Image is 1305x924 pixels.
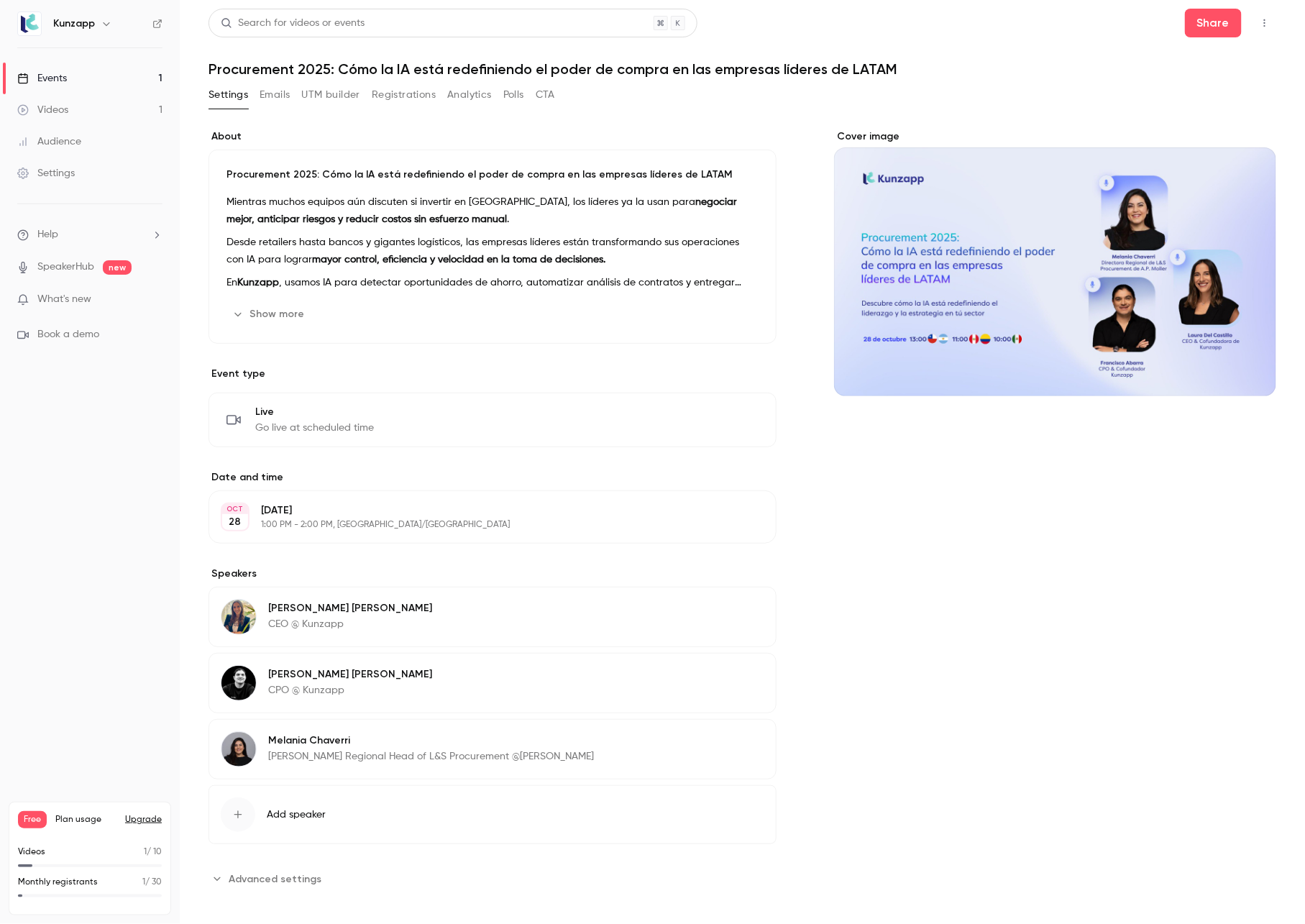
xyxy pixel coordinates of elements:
[312,255,605,265] strong: mayor control, eficiencia y velocidad en la toma de decisiones.
[17,166,75,180] div: Settings
[226,303,313,326] button: Show more
[17,103,68,117] div: Videos
[37,260,94,275] a: SpeakerHub
[226,234,759,268] p: Desde retailers hasta bancos y gigantes logísticos, las empresas líderes están transformando sus ...
[536,83,555,106] button: CTA
[222,504,248,514] div: OCT
[268,749,594,764] p: [PERSON_NAME] Regional Head of L&S Procurement @[PERSON_NAME]
[37,227,58,242] span: Help
[226,168,759,182] p: Procurement 2025: Cómo la IA está redefiniendo el poder de compra en las empresas líderes de LATAM
[142,878,145,887] span: 1
[221,732,256,767] img: Melania Chaverri
[209,367,777,381] p: Event type
[221,666,256,700] img: Francisco Abarca
[144,848,147,856] span: 1
[125,814,162,825] button: Upgrade
[268,667,432,682] p: [PERSON_NAME] [PERSON_NAME]
[55,814,116,825] span: Plan usage
[209,470,777,485] label: Date and time
[209,785,777,844] button: Add speaker
[209,83,248,106] button: Settings
[209,719,777,779] div: Melania ChaverriMelania Chaverri[PERSON_NAME] Regional Head of L&S Procurement @[PERSON_NAME]
[144,846,162,859] p: / 10
[17,134,81,149] div: Audience
[17,71,67,86] div: Events
[221,16,365,31] div: Search for videos or events
[372,83,436,106] button: Registrations
[142,876,162,889] p: / 30
[268,733,594,748] p: Melania Chaverri
[17,227,162,242] li: help-dropdown-opener
[302,83,360,106] button: UTM builder
[447,83,492,106] button: Analytics
[268,683,432,697] p: CPO @ Kunzapp
[268,601,432,616] p: [PERSON_NAME] [PERSON_NAME]
[18,811,47,828] span: Free
[261,519,700,531] p: 1:00 PM - 2:00 PM, [GEOGRAPHIC_DATA]/[GEOGRAPHIC_DATA]
[18,12,41,35] img: Kunzapp
[226,274,759,291] p: En , usamos IA para detectar oportunidades de ahorro, automatizar análisis de contratos y entrega...
[37,292,91,307] span: What's new
[53,17,95,31] h6: Kunzapp
[103,260,132,275] span: new
[18,876,98,889] p: Monthly registrants
[37,327,99,342] span: Book a demo
[268,617,432,631] p: CEO @ Kunzapp
[226,193,759,228] p: Mientras muchos equipos aún discuten si invertir en [GEOGRAPHIC_DATA], los líderes ya la usan para .
[209,587,777,647] div: Laura Del Castillo[PERSON_NAME] [PERSON_NAME]CEO @ Kunzapp
[255,405,374,419] span: Live
[209,867,330,890] button: Advanced settings
[229,515,242,529] p: 28
[1185,9,1242,37] button: Share
[229,872,321,887] span: Advanced settings
[834,129,1276,144] label: Cover image
[834,129,1276,396] section: Cover image
[209,867,777,890] section: Advanced settings
[503,83,524,106] button: Polls
[18,846,45,859] p: Videos
[209,653,777,713] div: Francisco Abarca[PERSON_NAME] [PERSON_NAME]CPO @ Kunzapp
[221,600,256,634] img: Laura Del Castillo
[261,503,700,518] p: [DATE]
[237,278,279,288] strong: Kunzapp
[260,83,290,106] button: Emails
[209,567,777,581] label: Speakers
[255,421,374,435] span: Go live at scheduled time
[209,60,1276,78] h1: Procurement 2025: Cómo la IA está redefiniendo el poder de compra en las empresas líderes de LATAM
[209,129,777,144] label: About
[267,808,326,822] span: Add speaker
